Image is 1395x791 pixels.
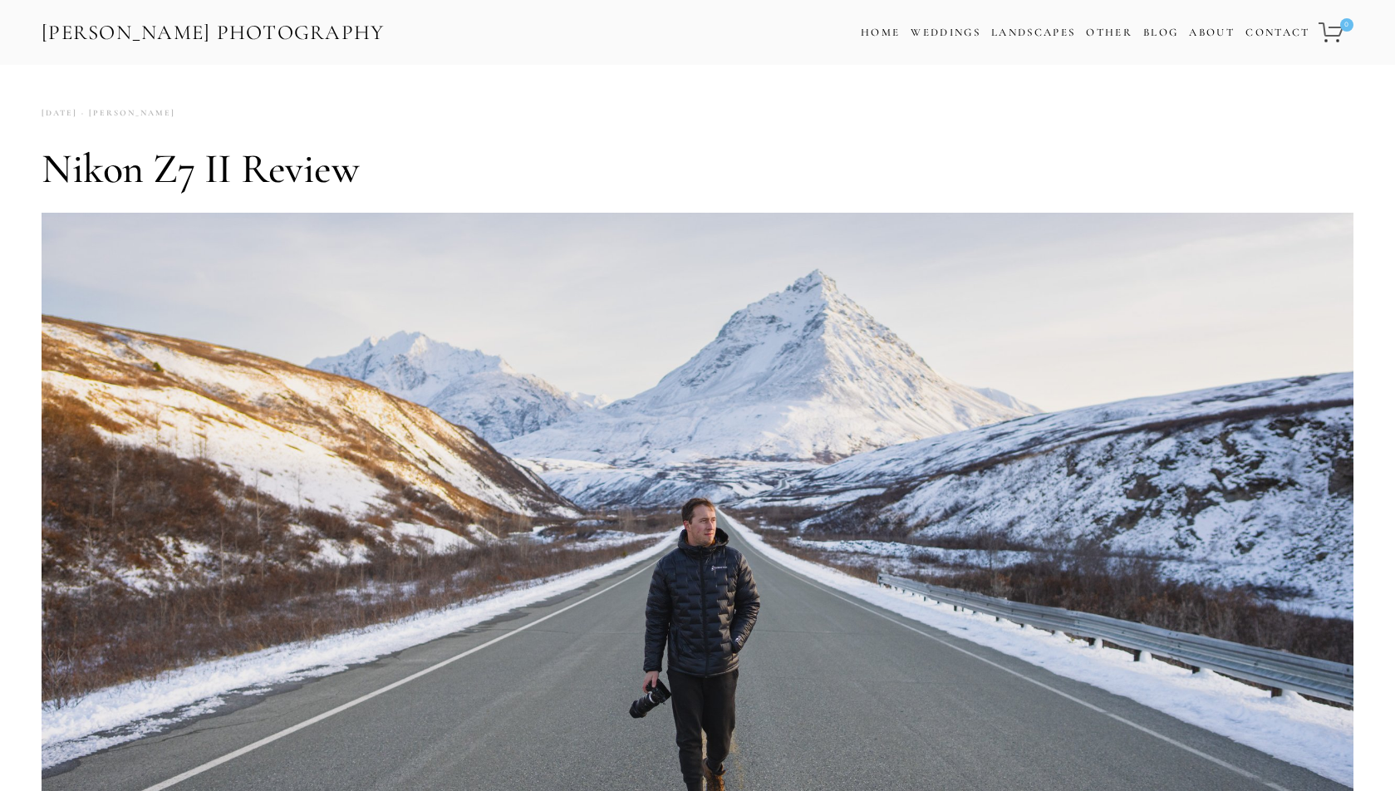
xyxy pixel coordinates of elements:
a: [PERSON_NAME] [77,102,175,125]
a: Weddings [911,26,980,39]
span: 0 [1340,18,1353,32]
a: About [1189,21,1235,45]
time: [DATE] [42,102,77,125]
a: Home [861,21,900,45]
a: Landscapes [991,26,1075,39]
a: Other [1086,26,1132,39]
a: [PERSON_NAME] Photography [40,14,386,52]
a: 0 items in cart [1316,12,1355,52]
a: Blog [1143,21,1178,45]
a: Contact [1245,21,1309,45]
h1: Nikon Z7 II Review [42,144,1353,194]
